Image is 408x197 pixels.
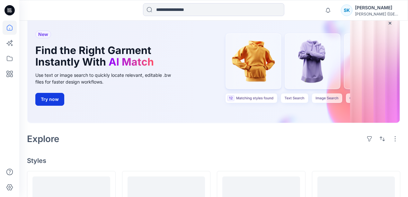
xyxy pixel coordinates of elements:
span: AI Match [109,56,154,68]
div: [PERSON_NAME] ([GEOGRAPHIC_DATA]) Exp... [355,12,400,16]
h1: Find the Right Garment Instantly With [35,45,170,68]
h4: Styles [27,157,400,165]
span: New [38,31,48,38]
div: [PERSON_NAME] [355,4,400,12]
button: Try now [35,93,64,106]
div: Use text or image search to quickly locate relevant, editable .bw files for faster design workflows. [35,72,180,85]
div: SK [341,4,352,16]
h2: Explore [27,134,59,144]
